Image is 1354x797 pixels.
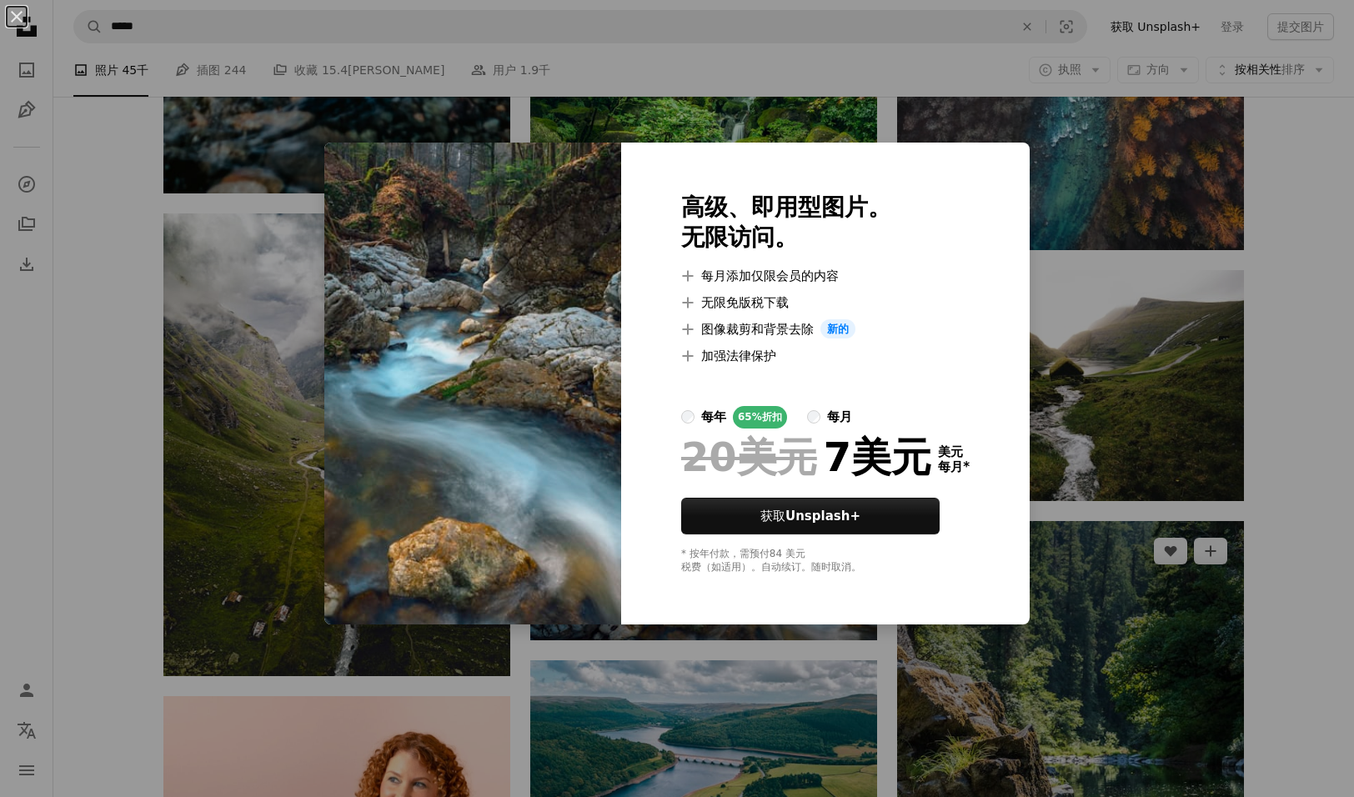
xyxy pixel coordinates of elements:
font: 每年 [701,409,726,424]
input: 每年65%折扣 [681,410,695,424]
font: 84 美元 [770,548,805,559]
button: 获取Unsplash+ [681,498,940,534]
font: 每月 [827,409,852,424]
font: 图像裁剪和背景去除 [701,322,814,337]
font: 加强法律保护 [701,348,776,363]
font: * 按年付款，需预付 [681,548,770,559]
font: 获取 [760,509,785,524]
font: 高级、即用型图片。 [681,193,891,221]
font: 无限免版税下载 [701,295,789,310]
font: 65% [738,411,762,423]
font: 每月添加仅限会员的内容 [701,268,839,283]
font: Unsplash+ [785,509,860,524]
font: 美元 [938,444,963,459]
font: 折扣 [762,411,782,423]
input: 每月 [807,410,820,424]
font: 新的 [827,323,849,335]
font: 每月 [938,459,963,474]
font: 7美元 [824,434,931,480]
font: 20美元 [681,434,817,480]
img: premium_photo-1675873580278-f5a6ea2a6f0a [324,143,621,625]
font: 税费（如适用）。自动续订。随时取消。 [681,561,861,573]
font: 无限访问。 [681,223,798,251]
